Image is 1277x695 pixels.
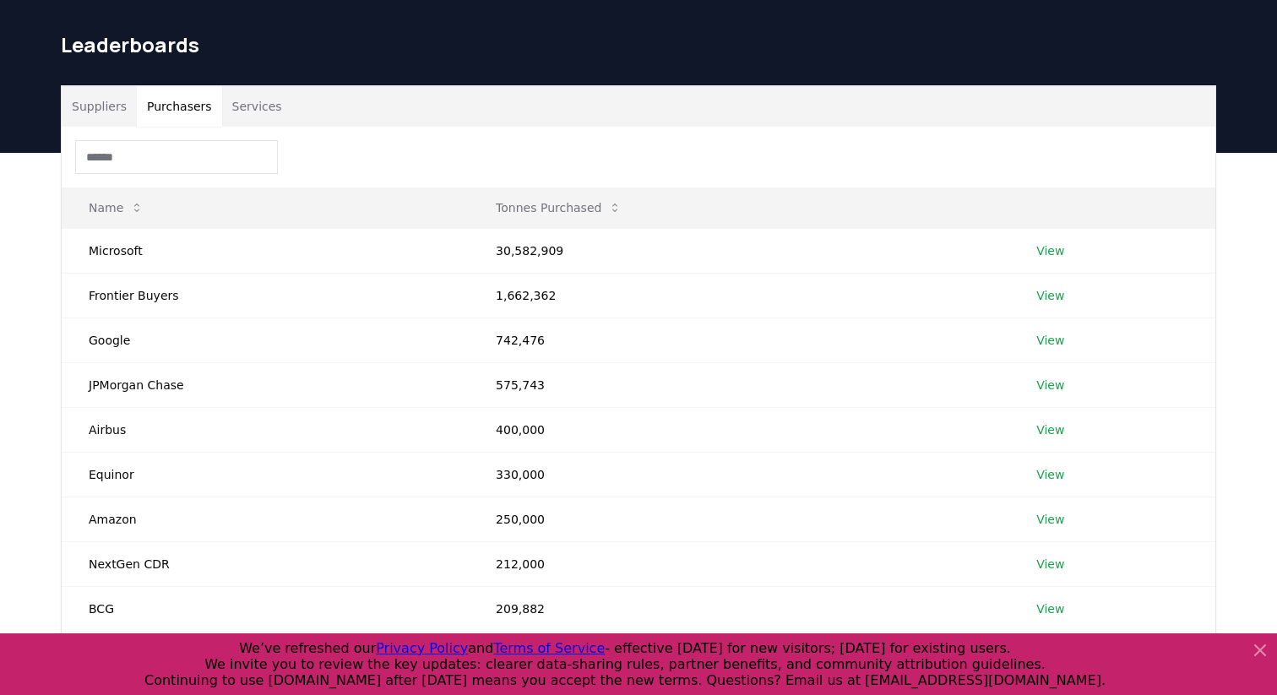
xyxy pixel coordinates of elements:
td: SkiesFifty [62,631,469,676]
a: View [1036,466,1064,483]
td: NextGen CDR [62,541,469,586]
td: 742,476 [469,318,1009,362]
button: Suppliers [62,86,137,127]
td: Frontier Buyers [62,273,469,318]
a: View [1036,242,1064,259]
td: JPMorgan Chase [62,362,469,407]
a: View [1036,332,1064,349]
td: 200,000 [469,631,1009,676]
td: Google [62,318,469,362]
button: Name [75,191,157,225]
td: BCG [62,586,469,631]
td: 250,000 [469,497,1009,541]
td: Microsoft [62,228,469,273]
button: Services [222,86,292,127]
td: 209,882 [469,586,1009,631]
td: Equinor [62,452,469,497]
td: Airbus [62,407,469,452]
a: View [1036,377,1064,394]
a: View [1036,511,1064,528]
td: 330,000 [469,452,1009,497]
td: 212,000 [469,541,1009,586]
td: 400,000 [469,407,1009,452]
a: View [1036,556,1064,573]
a: View [1036,421,1064,438]
button: Purchasers [137,86,222,127]
h1: Leaderboards [61,31,1216,58]
a: View [1036,287,1064,304]
a: View [1036,600,1064,617]
td: 30,582,909 [469,228,1009,273]
td: 575,743 [469,362,1009,407]
td: Amazon [62,497,469,541]
button: Tonnes Purchased [482,191,635,225]
td: 1,662,362 [469,273,1009,318]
